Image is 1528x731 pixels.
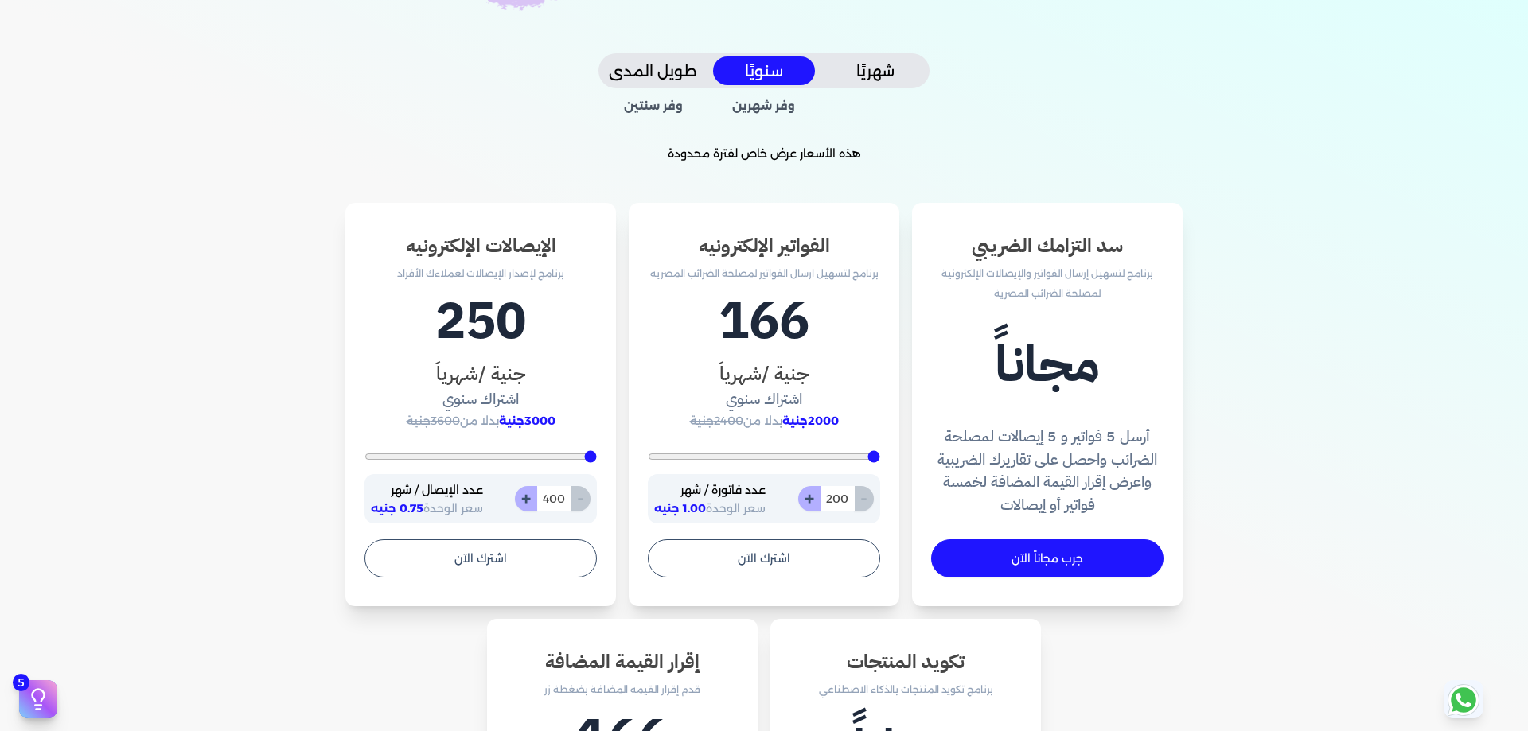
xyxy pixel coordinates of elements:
[648,411,880,432] p: بدلا من
[798,486,821,511] button: +
[789,647,1022,676] h3: تكويد المنتجات
[648,360,880,388] h3: جنية /شهرياَ
[789,679,1022,700] p: برنامج تكويد المنتجات بالذكاء الاصطناعي
[536,486,571,511] input: 0
[654,480,766,501] p: عدد فاتورة / شهر
[364,360,597,388] h3: جنية /شهرياَ
[931,539,1164,577] a: جرب مجاناً الآن
[371,480,483,501] p: عدد الإيصال / شهر
[602,56,704,86] button: طويل المدى
[371,501,423,515] span: 0.75 جنيه
[499,414,555,428] span: 3000جنية
[364,231,597,260] h3: الإيصالات الإلكترونيه
[654,501,766,515] span: سعر الوحدة
[364,283,597,360] h1: 250
[602,98,706,115] span: وفر سنتين
[506,679,739,700] p: قدم إقرار القيمه المضافة بضغطة زر
[931,326,1164,402] h1: مجاناً
[690,414,743,428] span: 2400جنية
[364,263,597,284] p: برنامج لإصدار الإيصالات لعملاءك الأفراد
[931,426,1164,517] h4: أرسل 5 فواتير و 5 إيصالات لمصلحة الضرائب واحصل على تقاريرك الضريبية واعرض إقرار القيمة المضافة لخ...
[931,231,1164,260] h3: سد التزامك الضريبي
[713,56,815,86] button: سنويًا
[931,263,1164,304] p: برنامج لتسهيل إرسال الفواتير والإيصالات الإلكترونية لمصلحة الضرائب المصرية
[712,98,817,115] span: وفر شهرين
[371,501,483,515] span: سعر الوحدة
[19,680,57,718] button: 5
[648,231,880,260] h3: الفواتير الإلكترونيه
[648,263,880,284] p: برنامج لتسهيل ارسال الفواتير لمصلحة الضرائب المصريه
[820,486,855,511] input: 0
[782,414,839,428] span: 2000جنية
[364,388,597,411] h4: اشتراك سنوي
[13,674,29,691] span: 5
[648,539,880,577] button: اشترك الآن
[364,411,597,432] p: بدلا من
[364,539,597,577] button: اشترك الآن
[824,56,926,86] button: شهريًا
[407,414,460,428] span: 3600جنية
[506,647,739,676] h3: إقرار القيمة المضافة
[515,486,537,511] button: +
[648,283,880,360] h1: 166
[654,501,706,515] span: 1.00 جنيه
[648,388,880,411] h4: اشتراك سنوي
[166,144,1362,165] p: هذه الأسعار عرض خاص لفترة محدودة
